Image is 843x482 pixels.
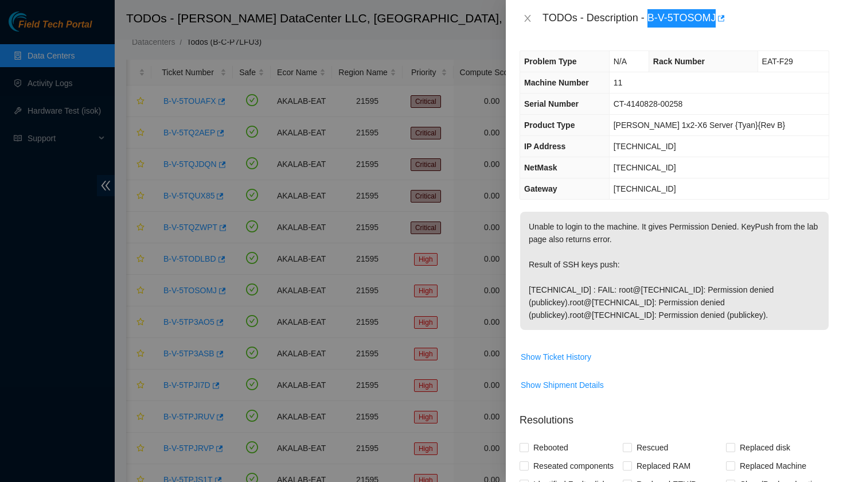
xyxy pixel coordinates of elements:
span: N/A [614,57,627,66]
span: Problem Type [524,57,577,66]
span: Product Type [524,120,575,130]
span: IP Address [524,142,565,151]
span: Serial Number [524,99,579,108]
span: [TECHNICAL_ID] [614,142,676,151]
p: Unable to login to the machine. It gives Permission Denied. KeyPush from the lab page also return... [520,212,829,330]
span: Show Shipment Details [521,379,604,391]
span: Gateway [524,184,557,193]
span: NetMask [524,163,557,172]
span: [PERSON_NAME] 1x2-X6 Server {Tyan}{Rev B} [614,120,786,130]
span: [TECHNICAL_ID] [614,163,676,172]
div: TODOs - Description - B-V-5TOSOMJ [543,9,829,28]
span: Rack Number [653,57,705,66]
span: CT-4140828-00258 [614,99,683,108]
button: Show Ticket History [520,348,592,366]
span: EAT-F29 [762,57,793,66]
span: 11 [614,78,623,87]
button: Show Shipment Details [520,376,604,394]
button: Close [520,13,536,24]
span: [TECHNICAL_ID] [614,184,676,193]
span: Replaced disk [735,438,795,457]
span: Replaced RAM [632,457,695,475]
span: Replaced Machine [735,457,811,475]
span: Reseated components [529,457,618,475]
span: Machine Number [524,78,589,87]
p: Resolutions [520,403,829,428]
span: Rebooted [529,438,573,457]
span: Show Ticket History [521,351,591,363]
span: close [523,14,532,23]
span: Rescued [632,438,673,457]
